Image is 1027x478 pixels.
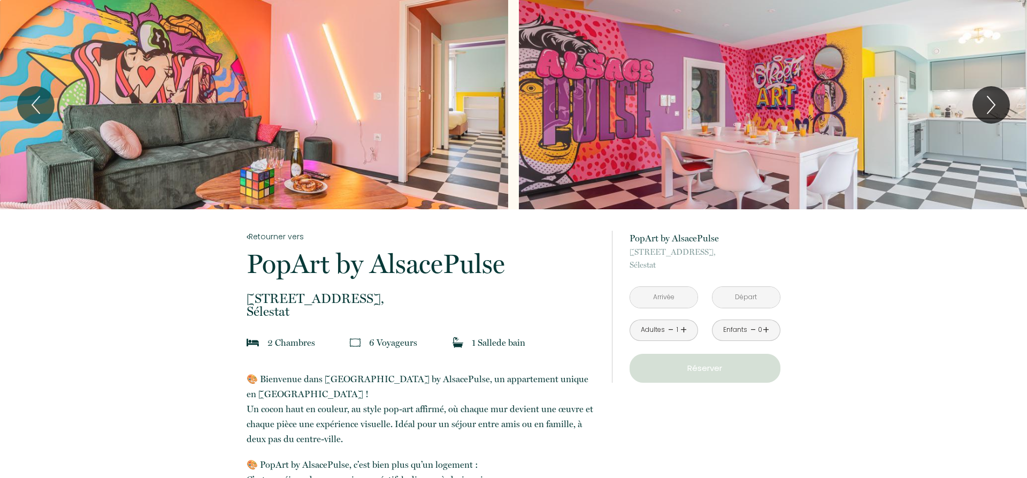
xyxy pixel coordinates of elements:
p: Sélestat [630,246,780,271]
a: + [680,322,687,338]
img: guests [350,337,361,348]
button: Next [972,86,1010,124]
span: s [311,337,315,348]
span: [STREET_ADDRESS], [630,246,780,259]
button: Réserver [630,354,780,383]
a: + [763,322,769,338]
span: s [413,337,417,348]
a: - [750,322,756,338]
input: Arrivée [630,287,698,308]
div: 0 [757,325,763,335]
div: Enfants [723,325,747,335]
button: Previous [17,86,55,124]
p: PopArt by AlsacePulse [630,231,780,246]
p: 6 Voyageur [369,335,417,350]
p: 1 Salle de bain [472,335,525,350]
a: Retourner vers [247,231,597,242]
span: [STREET_ADDRESS], [247,292,597,305]
a: - [668,322,674,338]
p: 🎨 Bienvenue dans [GEOGRAPHIC_DATA] by AlsacePulse, un appartement unique en [GEOGRAPHIC_DATA] ! U... [247,371,597,446]
div: 1 [675,325,680,335]
input: Départ [712,287,780,308]
p: 2 Chambre [267,335,315,350]
p: PopArt by AlsacePulse [247,251,597,277]
p: Sélestat [247,292,597,318]
div: Adultes [641,325,665,335]
p: Réserver [633,362,777,375]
